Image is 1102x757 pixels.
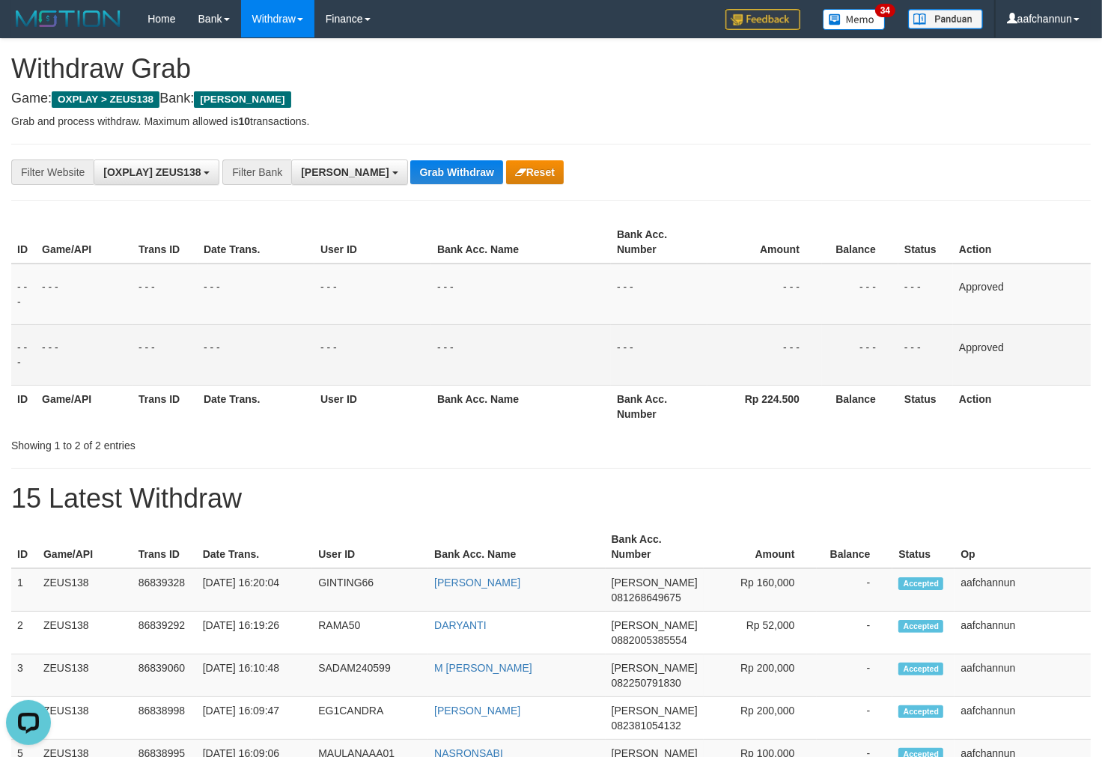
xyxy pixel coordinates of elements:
[222,159,291,185] div: Filter Bank
[704,568,818,612] td: Rp 160,000
[11,432,448,453] div: Showing 1 to 2 of 2 entries
[822,385,898,428] th: Balance
[11,654,37,697] td: 3
[133,568,197,612] td: 86839328
[434,705,520,717] a: [PERSON_NAME]
[953,264,1091,325] td: Approved
[410,160,502,184] button: Grab Withdraw
[707,385,822,428] th: Rp 224.500
[822,324,898,385] td: - - -
[197,697,313,740] td: [DATE] 16:09:47
[312,526,428,568] th: User ID
[198,385,314,428] th: Date Trans.
[506,160,564,184] button: Reset
[11,568,37,612] td: 1
[707,221,822,264] th: Amount
[953,324,1091,385] td: Approved
[817,612,892,654] td: -
[431,264,611,325] td: - - -
[955,697,1091,740] td: aafchannun
[133,612,197,654] td: 86839292
[908,9,983,29] img: panduan.png
[52,91,159,108] span: OXPLAY > ZEUS138
[314,324,431,385] td: - - -
[37,697,133,740] td: ZEUS138
[707,324,822,385] td: - - -
[431,324,611,385] td: - - -
[197,526,313,568] th: Date Trans.
[704,612,818,654] td: Rp 52,000
[133,264,198,325] td: - - -
[6,6,51,51] button: Open LiveChat chat widget
[11,7,125,30] img: MOTION_logo.png
[704,526,818,568] th: Amount
[612,662,698,674] span: [PERSON_NAME]
[434,662,532,674] a: M [PERSON_NAME]
[955,654,1091,697] td: aafchannun
[133,654,197,697] td: 86839060
[431,221,611,264] th: Bank Acc. Name
[955,612,1091,654] td: aafchannun
[312,697,428,740] td: EG1CANDRA
[612,677,681,689] span: Copy 082250791830 to clipboard
[194,91,290,108] span: [PERSON_NAME]
[94,159,219,185] button: [OXPLAY] ZEUS138
[314,221,431,264] th: User ID
[725,9,800,30] img: Feedback.jpg
[312,612,428,654] td: RAMA50
[133,385,198,428] th: Trans ID
[198,221,314,264] th: Date Trans.
[612,634,687,646] span: Copy 0882005385554 to clipboard
[612,592,681,604] span: Copy 081268649675 to clipboard
[898,705,943,718] span: Accepted
[612,619,698,631] span: [PERSON_NAME]
[892,526,955,568] th: Status
[434,619,487,631] a: DARYANTI
[11,264,36,325] td: - - -
[955,526,1091,568] th: Op
[197,612,313,654] td: [DATE] 16:19:26
[37,612,133,654] td: ZEUS138
[953,385,1091,428] th: Action
[37,654,133,697] td: ZEUS138
[822,221,898,264] th: Balance
[11,612,37,654] td: 2
[11,385,36,428] th: ID
[11,91,1091,106] h4: Game: Bank:
[822,264,898,325] td: - - -
[11,159,94,185] div: Filter Website
[817,654,892,697] td: -
[11,324,36,385] td: - - -
[133,324,198,385] td: - - -
[301,166,389,178] span: [PERSON_NAME]
[36,324,133,385] td: - - -
[898,221,953,264] th: Status
[37,568,133,612] td: ZEUS138
[612,720,681,732] span: Copy 082381054132 to clipboard
[817,568,892,612] td: -
[707,264,822,325] td: - - -
[875,4,895,17] span: 34
[238,115,250,127] strong: 10
[312,568,428,612] td: GINTING66
[37,526,133,568] th: Game/API
[823,9,886,30] img: Button%20Memo.svg
[197,568,313,612] td: [DATE] 16:20:04
[36,264,133,325] td: - - -
[611,324,707,385] td: - - -
[133,526,197,568] th: Trans ID
[11,54,1091,84] h1: Withdraw Grab
[953,221,1091,264] th: Action
[817,697,892,740] td: -
[312,654,428,697] td: SADAM240599
[103,166,201,178] span: [OXPLAY] ZEUS138
[133,697,197,740] td: 86838998
[704,697,818,740] td: Rp 200,000
[898,385,953,428] th: Status
[612,705,698,717] span: [PERSON_NAME]
[291,159,407,185] button: [PERSON_NAME]
[36,385,133,428] th: Game/API
[314,385,431,428] th: User ID
[898,577,943,590] span: Accepted
[898,324,953,385] td: - - -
